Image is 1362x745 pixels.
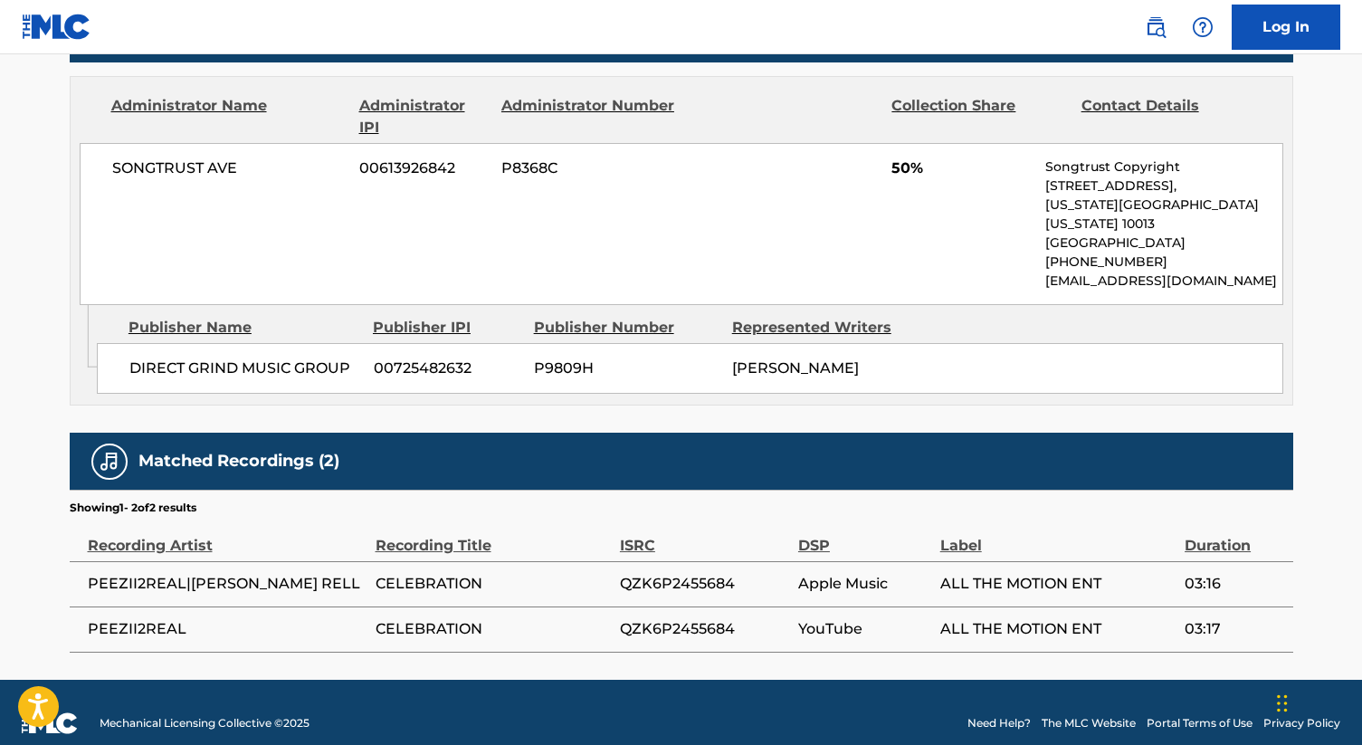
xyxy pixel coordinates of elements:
h5: Matched Recordings (2) [138,451,339,472]
a: Public Search [1138,9,1174,45]
img: help [1192,16,1214,38]
img: search [1145,16,1167,38]
div: Administrator Number [501,95,677,138]
a: Log In [1232,5,1340,50]
div: Publisher IPI [373,317,520,339]
p: [PHONE_NUMBER] [1045,253,1281,272]
span: PEEZII2REAL [88,618,367,640]
p: [STREET_ADDRESS], [1045,177,1281,196]
span: QZK6P2455684 [620,573,789,595]
span: ALL THE MOTION ENT [940,618,1176,640]
span: 03:17 [1185,618,1283,640]
div: DSP [798,516,931,557]
span: YouTube [798,618,931,640]
span: CELEBRATION [376,618,611,640]
p: [GEOGRAPHIC_DATA] [1045,234,1281,253]
a: The MLC Website [1042,715,1136,731]
div: Publisher Number [534,317,719,339]
span: [PERSON_NAME] [732,359,859,377]
span: 03:16 [1185,573,1283,595]
span: Mechanical Licensing Collective © 2025 [100,715,310,731]
div: Administrator Name [111,95,346,138]
span: CELEBRATION [376,573,611,595]
p: Songtrust Copyright [1045,158,1281,177]
p: Showing 1 - 2 of 2 results [70,500,196,516]
img: MLC Logo [22,14,91,40]
div: ISRC [620,516,789,557]
span: DIRECT GRIND MUSIC GROUP [129,358,360,379]
div: Publisher Name [129,317,359,339]
a: Portal Terms of Use [1147,715,1252,731]
div: Drag [1277,676,1288,731]
img: Matched Recordings [99,451,120,473]
p: [US_STATE][GEOGRAPHIC_DATA][US_STATE] 10013 [1045,196,1281,234]
a: Need Help? [967,715,1031,731]
div: Collection Share [891,95,1067,138]
div: Label [940,516,1176,557]
span: P8368C [501,158,677,179]
span: P9809H [534,358,719,379]
p: [EMAIL_ADDRESS][DOMAIN_NAME] [1045,272,1281,291]
span: ALL THE MOTION ENT [940,573,1176,595]
div: Contact Details [1081,95,1257,138]
span: 00725482632 [374,358,520,379]
div: Help [1185,9,1221,45]
div: Administrator IPI [359,95,488,138]
img: logo [22,712,78,734]
span: 00613926842 [359,158,488,179]
div: Recording Artist [88,516,367,557]
div: Represented Writers [732,317,917,339]
span: Apple Music [798,573,931,595]
a: Privacy Policy [1263,715,1340,731]
iframe: Chat Widget [1272,658,1362,745]
div: Recording Title [376,516,611,557]
span: 50% [891,158,1032,179]
div: Duration [1185,516,1283,557]
span: QZK6P2455684 [620,618,789,640]
span: SONGTRUST AVE [112,158,347,179]
span: PEEZII2REAL|[PERSON_NAME] RELL [88,573,367,595]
